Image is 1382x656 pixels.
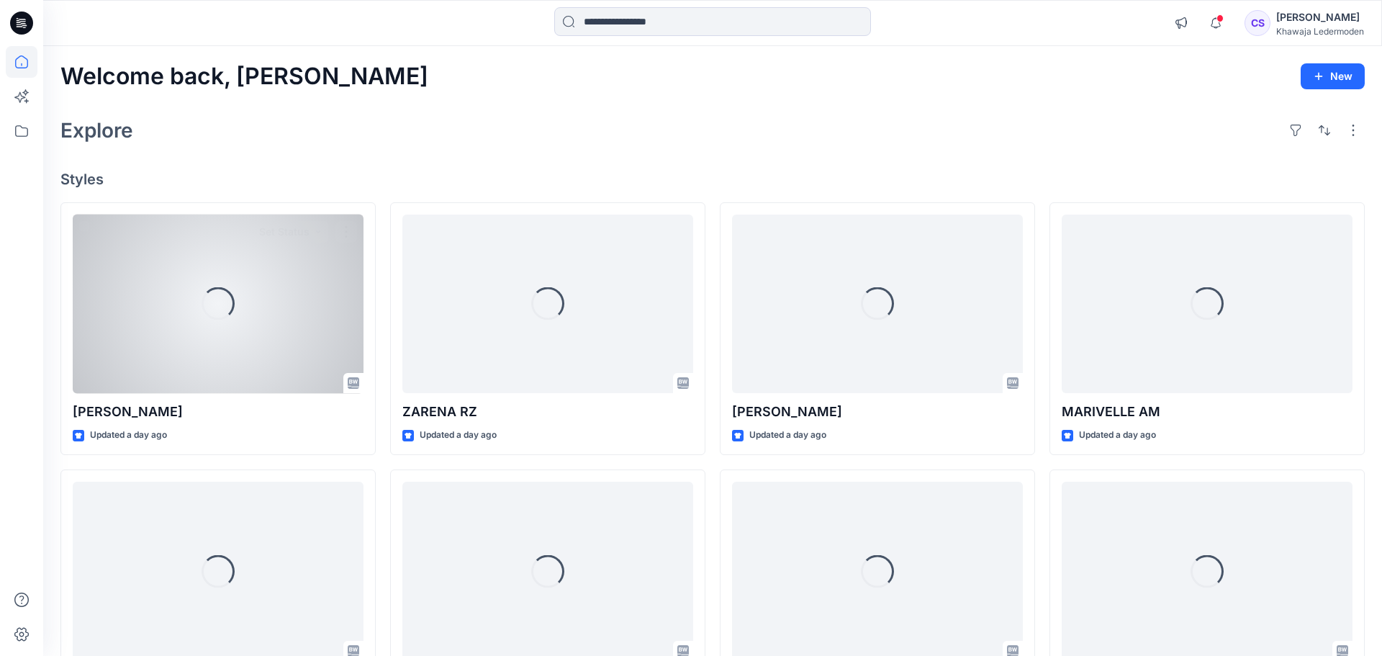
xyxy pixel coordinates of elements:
p: MARIVELLE AM [1062,402,1352,422]
div: CS [1245,10,1270,36]
button: New [1301,63,1365,89]
div: [PERSON_NAME] [1276,9,1364,26]
p: [PERSON_NAME] [732,402,1023,422]
p: [PERSON_NAME] [73,402,363,422]
p: Updated a day ago [420,428,497,443]
h4: Styles [60,171,1365,188]
h2: Welcome back, [PERSON_NAME] [60,63,428,90]
div: Khawaja Ledermoden [1276,26,1364,37]
p: Updated a day ago [90,428,167,443]
p: Updated a day ago [749,428,826,443]
p: ZARENA RZ [402,402,693,422]
p: Updated a day ago [1079,428,1156,443]
h2: Explore [60,119,133,142]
